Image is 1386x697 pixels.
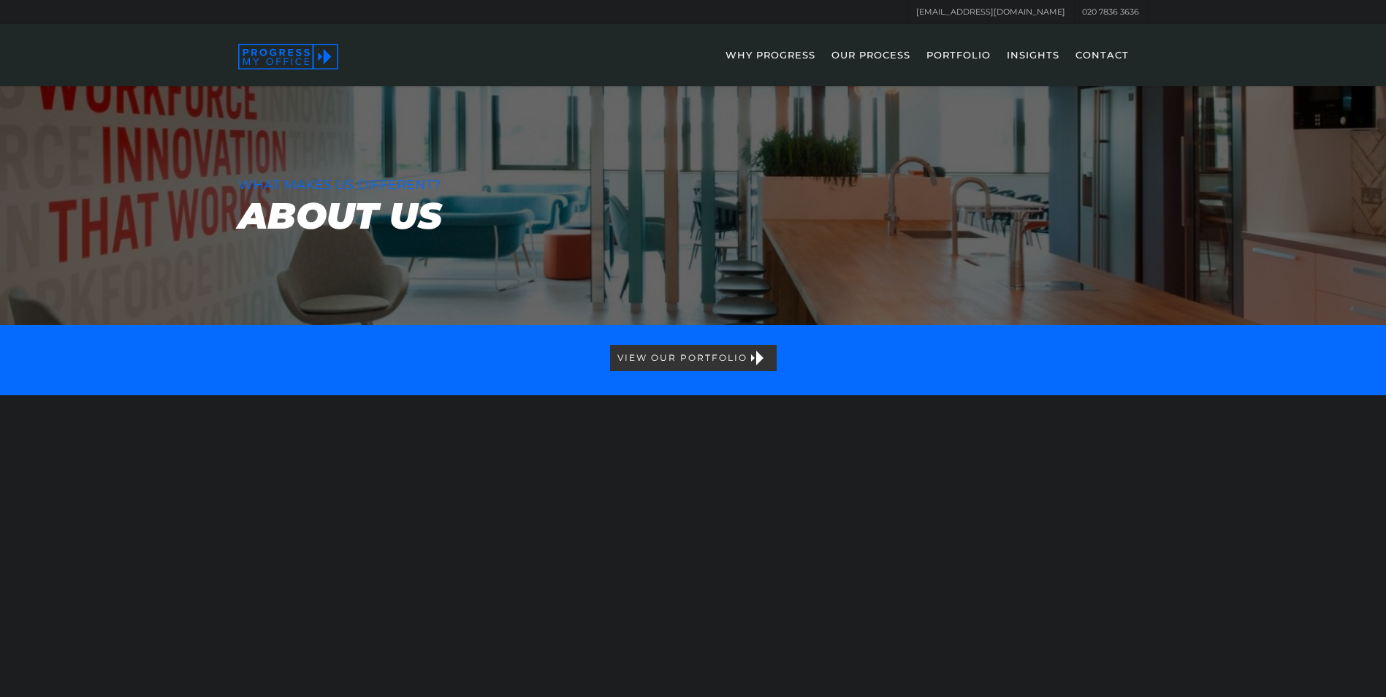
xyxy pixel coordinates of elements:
h1: About Us [238,198,1148,235]
a: INSIGHTS [999,44,1067,86]
a: CONTACT [1068,44,1136,86]
a: WHY PROGRESS [718,44,823,86]
h3: What makes us Different? [238,178,1148,192]
a: OUR PROCESS [824,44,918,86]
span: VIEW OUR PORTFOLIO [617,351,747,365]
a: PORTFOLIO [919,44,998,86]
a: VIEW OUR PORTFOLIO [610,345,777,371]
